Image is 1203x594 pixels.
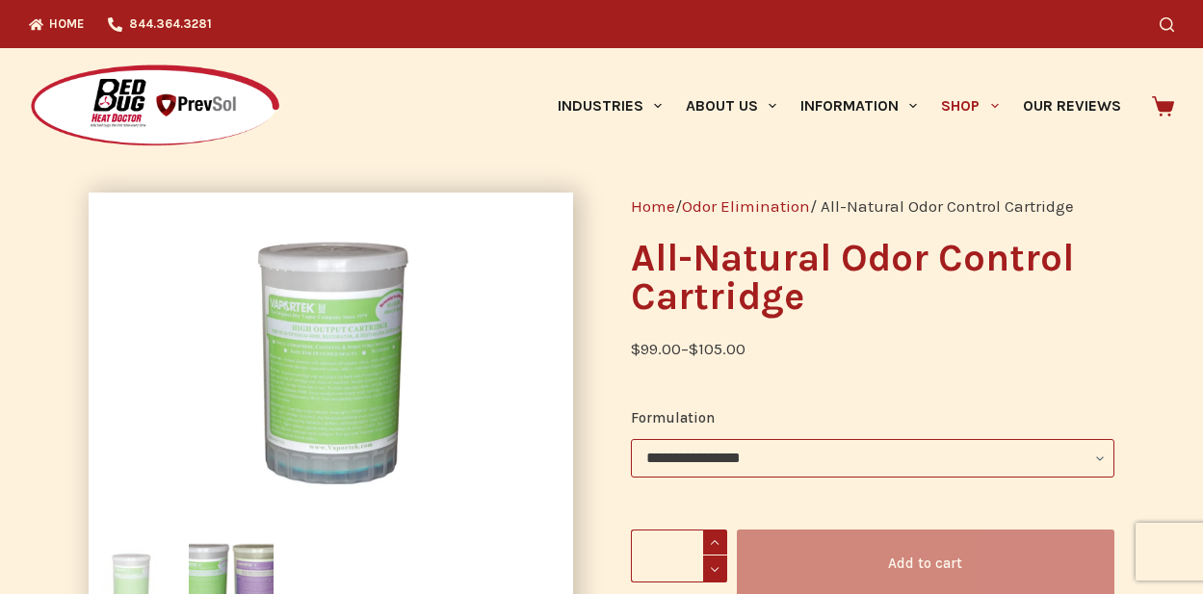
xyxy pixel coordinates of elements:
button: Search [1160,17,1174,32]
a: Our Reviews [1010,48,1133,164]
img: All-Natural Odor Control Cartridge [89,193,579,527]
a: Home [631,196,675,216]
img: Prevsol/Bed Bug Heat Doctor [29,64,281,149]
p: – [631,335,1114,362]
a: Shop [929,48,1010,164]
h1: All-Natural Odor Control Cartridge [631,239,1114,316]
a: Information [789,48,929,164]
nav: Primary [545,48,1133,164]
span: $ [689,339,698,358]
bdi: 105.00 [689,339,745,358]
label: Formulation [631,406,1114,430]
span: $ [631,339,641,358]
a: About Us [673,48,788,164]
a: Industries [545,48,673,164]
a: All-Natural Odor Control Cartridge [89,348,579,367]
a: Odor Elimination [682,196,810,216]
bdi: 99.00 [631,339,681,358]
input: Product quantity [631,529,727,582]
nav: Breadcrumb [631,193,1114,220]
